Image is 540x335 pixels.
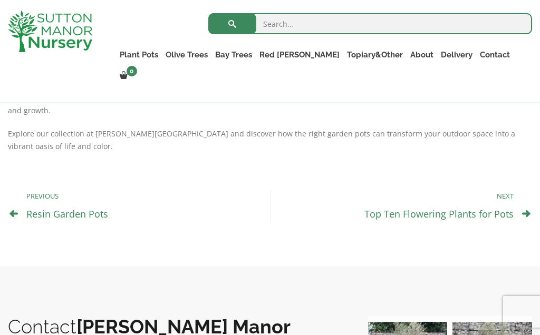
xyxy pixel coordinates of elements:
[211,47,256,62] a: Bay Trees
[256,47,343,62] a: Red [PERSON_NAME]
[208,13,532,34] input: Search...
[26,208,108,220] a: Resin Garden Pots
[343,47,407,62] a: Topiary&Other
[8,127,532,153] p: Explore our collection at [PERSON_NAME][GEOGRAPHIC_DATA] and discover how the right garden pots c...
[281,190,514,202] p: Next
[162,47,211,62] a: Olive Trees
[8,11,92,52] img: logo
[116,68,140,83] a: 0
[26,190,259,202] p: Previous
[437,47,476,62] a: Delivery
[476,47,514,62] a: Contact
[116,47,162,62] a: Plant Pots
[364,208,514,220] a: Top Ten Flowering Plants for Pots
[407,47,437,62] a: About
[127,66,137,76] span: 0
